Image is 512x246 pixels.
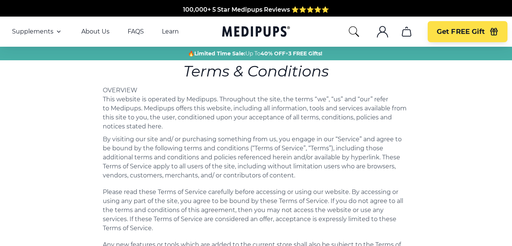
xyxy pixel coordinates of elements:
[12,27,63,36] button: Supplements
[103,135,409,180] p: By visiting our site and/ or purchasing something from us, you engage in our “Service” and agree ...
[128,28,144,35] a: FAQS
[12,28,53,35] span: Supplements
[398,23,416,41] button: cart
[183,6,329,13] span: 100,000+ 5 Star Medipups Reviews ⭐️⭐️⭐️⭐️⭐️
[81,28,110,35] a: About Us
[348,26,360,38] button: search
[428,21,507,42] button: Get FREE Gift
[103,188,409,233] p: Please read these Terms of Service carefully before accessing or using our website. By accessing ...
[437,28,485,36] span: Get FREE Gift
[103,86,409,131] p: OVERVIEW This website is operated by Medipups. Throughout the site, the terms “we”, “us” and “our...
[222,24,290,40] a: Medipups
[188,50,322,57] span: 🔥 Up To +
[183,60,329,82] h3: Terms & Conditions
[162,28,179,35] a: Learn
[373,23,392,41] button: account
